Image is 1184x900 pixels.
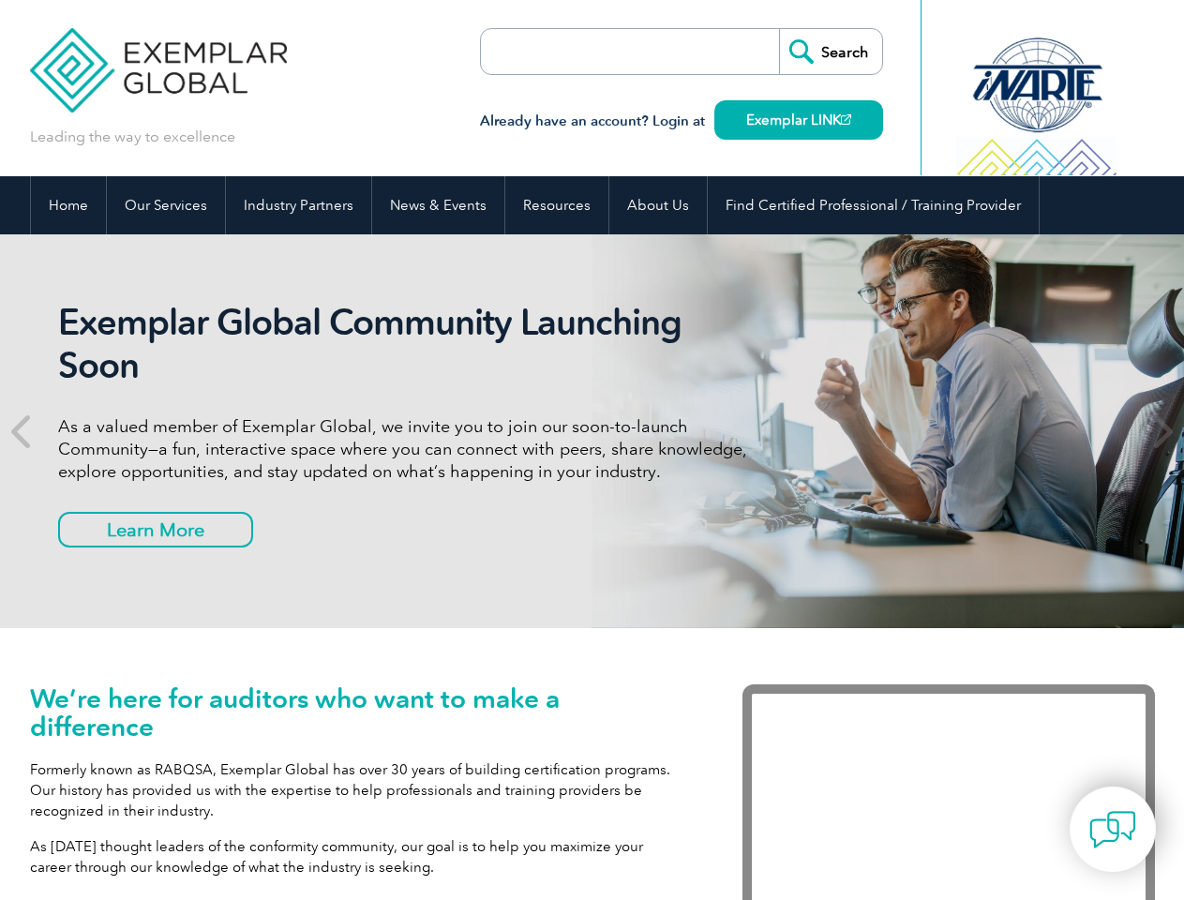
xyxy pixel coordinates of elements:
p: As a valued member of Exemplar Global, we invite you to join our soon-to-launch Community—a fun, ... [58,415,761,483]
img: contact-chat.png [1089,806,1136,853]
img: open_square.png [841,114,851,125]
p: Leading the way to excellence [30,127,235,147]
h3: Already have an account? Login at [480,110,883,133]
a: Find Certified Professional / Training Provider [708,176,1039,234]
p: As [DATE] thought leaders of the conformity community, our goal is to help you maximize your care... [30,836,686,877]
p: Formerly known as RABQSA, Exemplar Global has over 30 years of building certification programs. O... [30,759,686,821]
a: About Us [609,176,707,234]
a: News & Events [372,176,504,234]
a: Our Services [107,176,225,234]
input: Search [779,29,882,74]
a: Learn More [58,512,253,547]
a: Exemplar LINK [714,100,883,140]
h2: Exemplar Global Community Launching Soon [58,301,761,387]
a: Industry Partners [226,176,371,234]
a: Resources [505,176,608,234]
h1: We’re here for auditors who want to make a difference [30,684,686,741]
a: Home [31,176,106,234]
